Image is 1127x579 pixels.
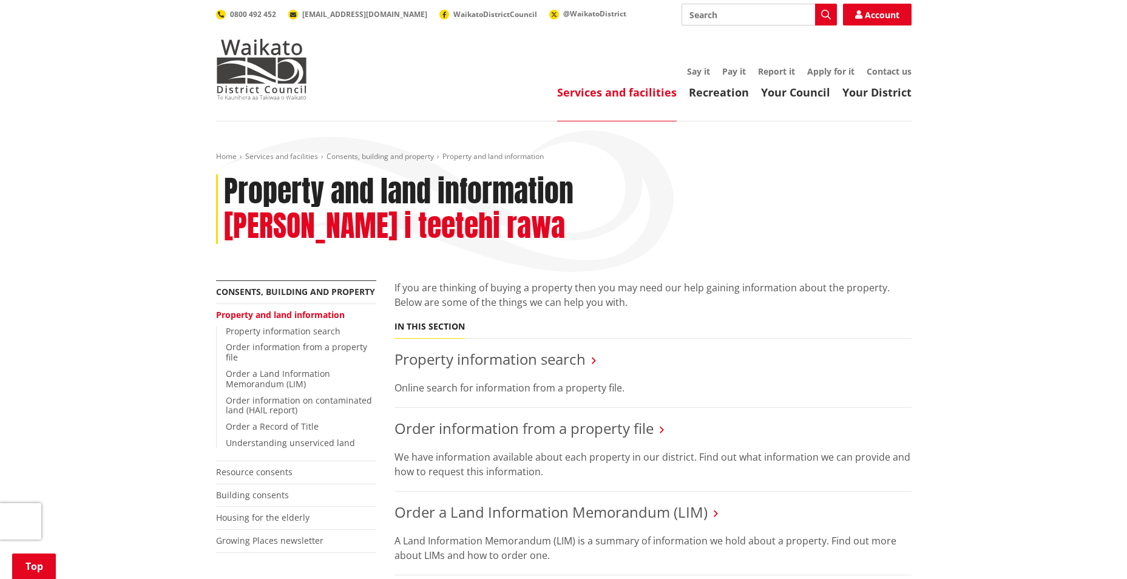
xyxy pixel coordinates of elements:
input: Search input [682,4,837,25]
a: Say it [687,66,710,77]
a: @WaikatoDistrict [549,8,626,19]
a: Pay it [722,66,746,77]
a: Property and land information [216,309,345,320]
a: Your District [842,85,912,100]
span: 0800 492 452 [230,9,276,19]
a: Account [843,4,912,25]
a: Report it [758,66,795,77]
a: Services and facilities [245,151,318,161]
a: Housing for the elderly [216,512,310,523]
h2: [PERSON_NAME] i teetehi rawa [224,209,565,244]
a: Top [12,554,56,579]
p: We have information available about each property in our district. Find out what information we c... [394,450,912,479]
a: WaikatoDistrictCouncil [439,9,537,19]
span: [EMAIL_ADDRESS][DOMAIN_NAME] [302,9,427,19]
a: Consents, building and property [216,286,375,297]
p: Online search for information from a property file. [394,381,912,395]
a: Order information from a property file [394,418,654,438]
a: Order a Record of Title [226,421,319,432]
h5: In this section [394,322,465,332]
span: Property and land information [442,151,544,161]
a: Services and facilities [557,85,677,100]
a: Your Council [761,85,830,100]
a: Recreation [689,85,749,100]
a: Understanding unserviced land [226,437,355,449]
img: Waikato District Council - Te Kaunihera aa Takiwaa o Waikato [216,39,307,100]
a: Contact us [867,66,912,77]
span: WaikatoDistrictCouncil [453,9,537,19]
a: 0800 492 452 [216,9,276,19]
a: Order information from a property file [226,341,367,363]
a: Building consents [216,489,289,501]
a: Property information search [226,325,340,337]
a: Order a Land Information Memorandum (LIM) [226,368,330,390]
a: Resource consents [216,466,293,478]
iframe: Messenger Launcher [1071,528,1115,572]
a: Consents, building and property [327,151,434,161]
span: @WaikatoDistrict [563,8,626,19]
a: Home [216,151,237,161]
h1: Property and land information [224,174,574,209]
a: Property information search [394,349,586,369]
a: Growing Places newsletter [216,535,323,546]
a: Apply for it [807,66,855,77]
nav: breadcrumb [216,152,912,162]
a: Order a Land Information Memorandum (LIM) [394,502,708,522]
p: If you are thinking of buying a property then you may need our help gaining information about the... [394,280,912,310]
a: Order information on contaminated land (HAIL report) [226,394,372,416]
p: A Land Information Memorandum (LIM) is a summary of information we hold about a property. Find ou... [394,533,912,563]
a: [EMAIL_ADDRESS][DOMAIN_NAME] [288,9,427,19]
